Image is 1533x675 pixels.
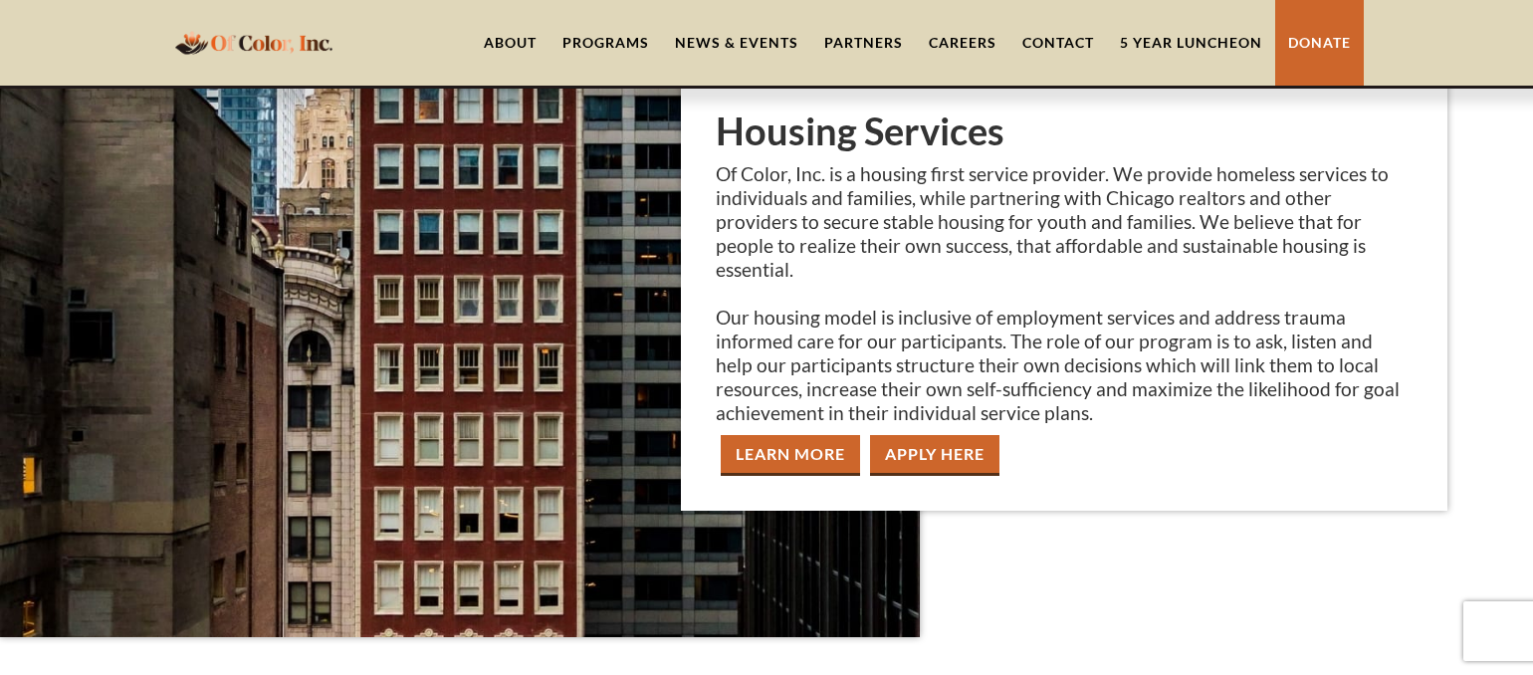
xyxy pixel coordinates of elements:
[716,109,1413,152] h1: Housing Services
[716,162,1413,425] p: Of Color, Inc. is a housing first service provider. We provide homeless services to individuals a...
[169,19,338,66] a: home
[721,435,860,476] a: Learn More
[562,33,649,53] div: Programs
[870,435,999,476] a: apply Here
